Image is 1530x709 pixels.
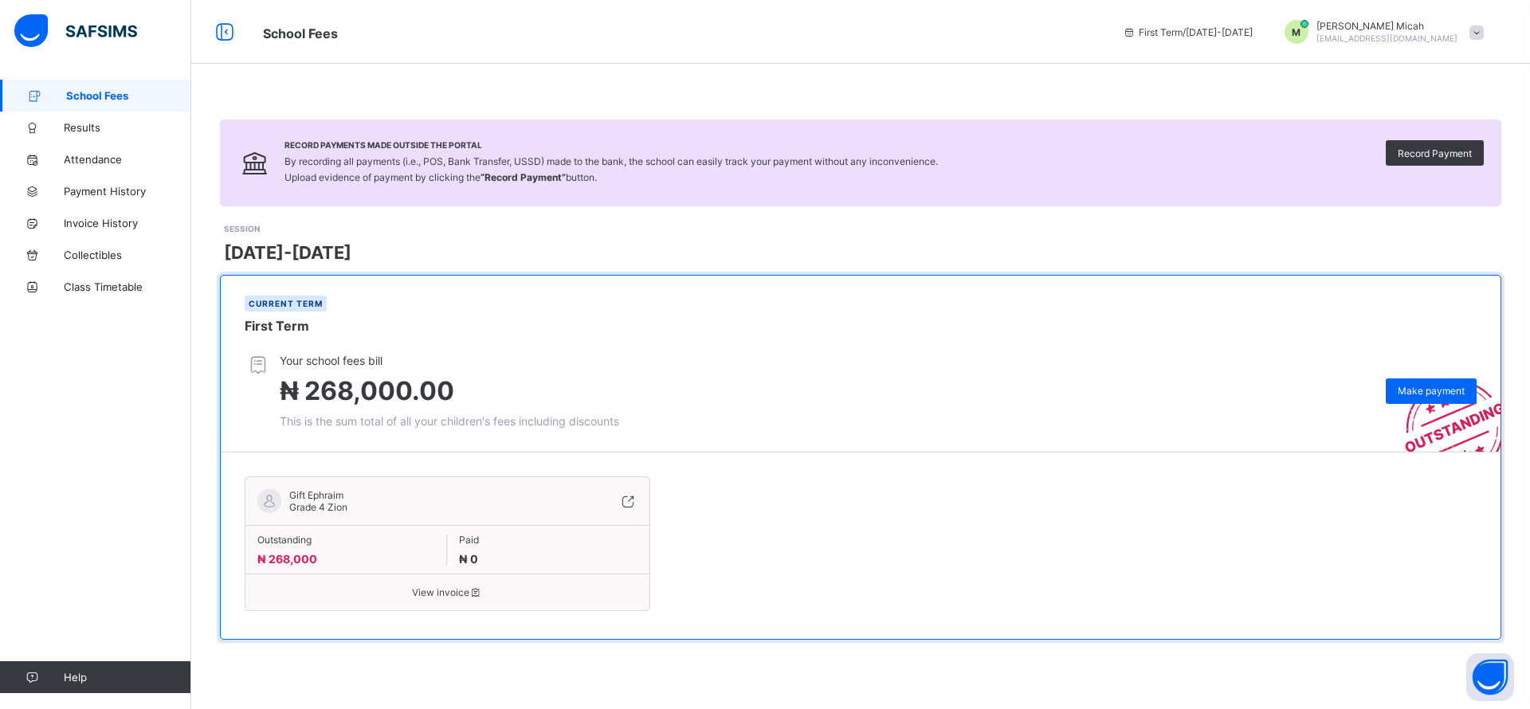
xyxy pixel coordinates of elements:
[64,671,190,684] span: Help
[1269,20,1492,44] div: MaryMicah
[289,501,347,513] span: Grade 4 Zion
[1466,653,1514,701] button: Open asap
[224,242,351,263] span: [DATE]-[DATE]
[64,280,191,293] span: Class Timetable
[284,155,938,183] span: By recording all payments (i.e., POS, Bank Transfer, USSD) made to the bank, the school can easil...
[1316,33,1457,43] span: [EMAIL_ADDRESS][DOMAIN_NAME]
[64,217,191,229] span: Invoice History
[224,224,260,233] span: SESSION
[64,185,191,198] span: Payment History
[257,586,637,598] span: View invoice
[284,140,938,150] span: Record Payments Made Outside the Portal
[64,249,191,261] span: Collectibles
[459,552,478,566] span: ₦ 0
[280,354,619,367] span: Your school fees bill
[64,121,191,134] span: Results
[1398,147,1472,159] span: Record Payment
[1316,20,1457,32] span: [PERSON_NAME] Micah
[1398,385,1465,397] span: Make payment
[1123,26,1253,38] span: session/term information
[280,414,619,428] span: This is the sum total of all your children's fees including discounts
[280,375,454,406] span: ₦ 268,000.00
[481,171,566,183] b: “Record Payment”
[64,153,191,166] span: Attendance
[257,534,434,546] span: Outstanding
[249,299,323,308] span: Current term
[263,25,338,41] span: School Fees
[66,89,191,102] span: School Fees
[257,552,317,566] span: ₦ 268,000
[1292,26,1300,38] span: M
[245,318,309,334] span: First Term
[459,534,637,546] span: Paid
[1385,361,1501,452] img: outstanding-stamp.3c148f88c3ebafa6da95868fa43343a1.svg
[289,489,347,501] span: Gift Ephraim
[14,14,137,48] img: safsims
